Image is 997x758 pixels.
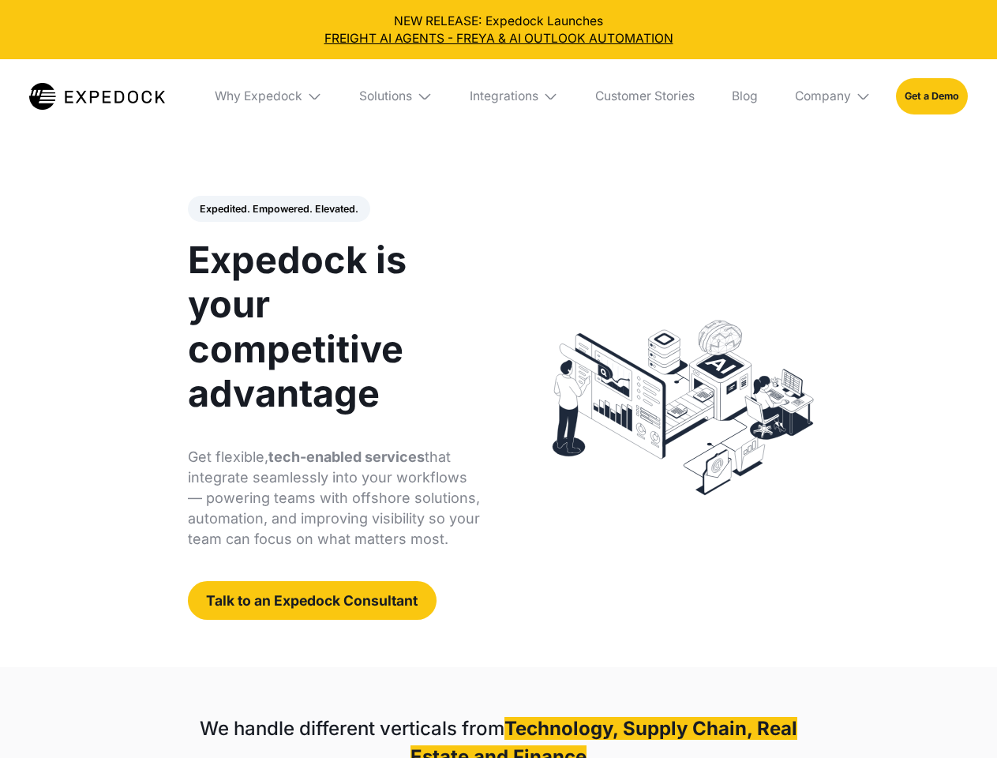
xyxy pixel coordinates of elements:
h1: Expedock is your competitive advantage [188,238,481,415]
div: Company [782,59,883,133]
div: Integrations [457,59,571,133]
div: Company [795,88,851,104]
iframe: Chat Widget [918,682,997,758]
p: Get flexible, that integrate seamlessly into your workflows — powering teams with offshore soluti... [188,447,481,550]
a: Get a Demo [896,78,968,114]
strong: We handle different verticals from [200,717,504,740]
div: Solutions [347,59,445,133]
a: Talk to an Expedock Consultant [188,581,437,620]
a: Blog [719,59,770,133]
strong: tech-enabled services [268,448,425,465]
div: Solutions [359,88,412,104]
div: Integrations [470,88,538,104]
div: Why Expedock [215,88,302,104]
div: Why Expedock [202,59,335,133]
a: Customer Stories [583,59,707,133]
div: NEW RELEASE: Expedock Launches [13,13,985,47]
a: FREIGHT AI AGENTS - FREYA & AI OUTLOOK AUTOMATION [13,30,985,47]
